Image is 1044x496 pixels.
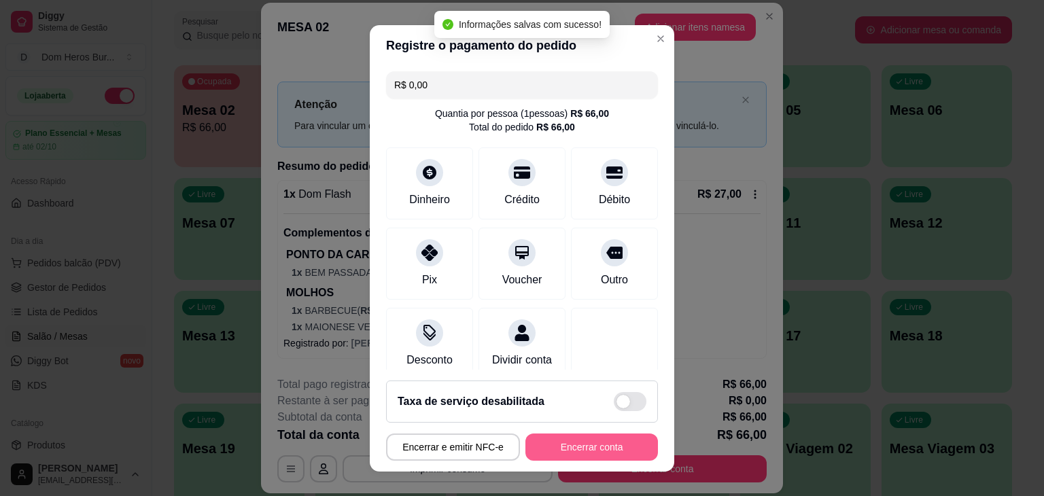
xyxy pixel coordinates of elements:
[492,352,552,368] div: Dividir conta
[370,25,674,66] header: Registre o pagamento do pedido
[459,19,602,30] span: Informações salvas com sucesso!
[469,120,575,134] div: Total do pedido
[409,192,450,208] div: Dinheiro
[504,192,540,208] div: Crédito
[422,272,437,288] div: Pix
[394,71,650,99] input: Ex.: hambúrguer de cordeiro
[650,28,672,50] button: Close
[435,107,609,120] div: Quantia por pessoa ( 1 pessoas)
[442,19,453,30] span: check-circle
[536,120,575,134] div: R$ 66,00
[599,192,630,208] div: Débito
[502,272,542,288] div: Voucher
[525,433,658,461] button: Encerrar conta
[386,433,520,461] button: Encerrar e emitir NFC-e
[398,393,544,410] h2: Taxa de serviço desabilitada
[570,107,609,120] div: R$ 66,00
[406,352,453,368] div: Desconto
[601,272,628,288] div: Outro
